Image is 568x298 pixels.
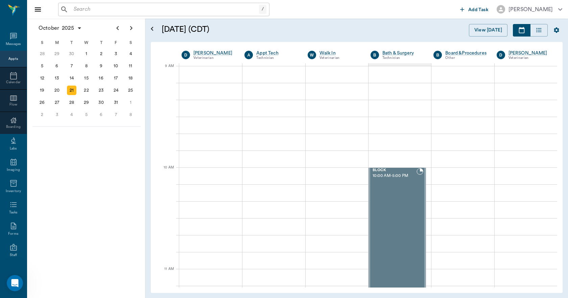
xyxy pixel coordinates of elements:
[96,86,106,95] div: Thursday, October 23, 2025
[67,61,76,71] div: Tuesday, October 7, 2025
[126,73,135,83] div: Saturday, October 18, 2025
[67,86,76,95] div: Tuesday, October 21, 2025
[156,63,174,79] div: 9 AM
[111,86,121,95] div: Friday, October 24, 2025
[193,55,234,61] div: Veterinarian
[10,146,17,151] div: Labs
[11,36,105,208] div: Of course :). I sent the below message last week, but I'm not sure if it made its way to you. If ...
[259,5,266,14] div: /
[8,231,18,236] div: Forms
[52,73,62,83] div: Monday, October 13, 2025
[126,49,135,59] div: Saturday, October 4, 2025
[256,50,297,56] a: Appt Tech
[96,98,106,107] div: Thursday, October 30, 2025
[162,24,336,35] h5: [DATE] (CDT)
[497,51,505,59] div: D
[126,86,135,95] div: Saturday, October 25, 2025
[106,3,119,16] button: Home
[111,73,121,83] div: Friday, October 17, 2025
[67,73,76,83] div: Tuesday, October 14, 2025
[319,50,360,56] a: Walk In
[96,73,106,83] div: Thursday, October 16, 2025
[382,55,423,61] div: Technician
[50,38,65,48] div: M
[373,168,417,173] span: BLOCK
[52,98,62,107] div: Monday, October 27, 2025
[43,222,48,227] button: Start recording
[244,51,253,59] div: A
[126,110,135,119] div: Saturday, November 8, 2025
[38,49,47,59] div: Sunday, September 28, 2025
[256,55,297,61] div: Technician
[64,38,79,48] div: T
[126,61,135,71] div: Saturday, October 11, 2025
[7,275,23,291] iframe: Intercom live chat
[319,55,360,61] div: Veterinarian
[52,49,62,59] div: Monday, September 29, 2025
[445,50,487,56] div: Board &Procedures
[10,222,16,227] button: Emoji picker
[9,210,18,215] div: Tasks
[193,50,234,56] a: [PERSON_NAME]
[37,23,61,33] span: October
[33,3,77,8] h1: [PERSON_NAME]
[6,207,129,219] textarea: Message…
[382,50,423,56] a: Bath & Surgery
[32,222,38,227] button: Upload attachment
[109,38,123,48] div: F
[6,42,21,47] div: Messages
[119,3,131,15] div: Close
[111,98,121,107] div: Friday, October 31, 2025
[371,51,379,59] div: B
[4,3,17,16] button: go back
[38,98,47,107] div: Sunday, October 26, 2025
[19,4,30,15] img: Profile image for Alana
[35,38,50,48] div: S
[38,110,47,119] div: Sunday, November 2, 2025
[96,61,106,71] div: Thursday, October 9, 2025
[469,24,507,37] button: View [DATE]
[111,49,121,59] div: Friday, October 3, 2025
[71,5,259,14] input: Search
[111,21,124,35] button: Previous page
[61,23,75,33] span: 2025
[82,49,91,59] div: Wednesday, October 1, 2025
[111,110,121,119] div: Friday, November 7, 2025
[82,61,91,71] div: Wednesday, October 8, 2025
[10,253,17,258] div: Staff
[67,98,76,107] div: Tuesday, October 28, 2025
[52,110,62,119] div: Monday, November 3, 2025
[52,86,62,95] div: Monday, October 20, 2025
[508,5,553,14] div: [PERSON_NAME]
[67,110,76,119] div: Tuesday, November 4, 2025
[82,98,91,107] div: Wednesday, October 29, 2025
[35,21,86,35] button: October2025
[82,86,91,95] div: Wednesday, October 22, 2025
[433,51,442,59] div: B
[96,110,106,119] div: Thursday, November 6, 2025
[508,55,549,61] div: Veterinarian
[79,38,94,48] div: W
[33,8,66,15] p: Active 16h ago
[67,49,76,59] div: Tuesday, September 30, 2025
[126,98,135,107] div: Saturday, November 1, 2025
[5,5,130,31] div: Bert says…
[148,16,156,42] button: Open calendar
[156,164,174,181] div: 10 AM
[156,266,174,282] div: 11 AM
[124,21,138,35] button: Next page
[8,56,18,62] div: Appts
[7,167,20,173] div: Imaging
[38,86,47,95] div: Sunday, October 19, 2025
[38,61,47,71] div: Sunday, October 5, 2025
[116,219,127,230] button: Send a message…
[52,61,62,71] div: Monday, October 6, 2025
[6,189,21,194] div: Inventory
[38,73,47,83] div: Sunday, October 12, 2025
[457,3,491,16] button: Add Task
[308,51,316,59] div: W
